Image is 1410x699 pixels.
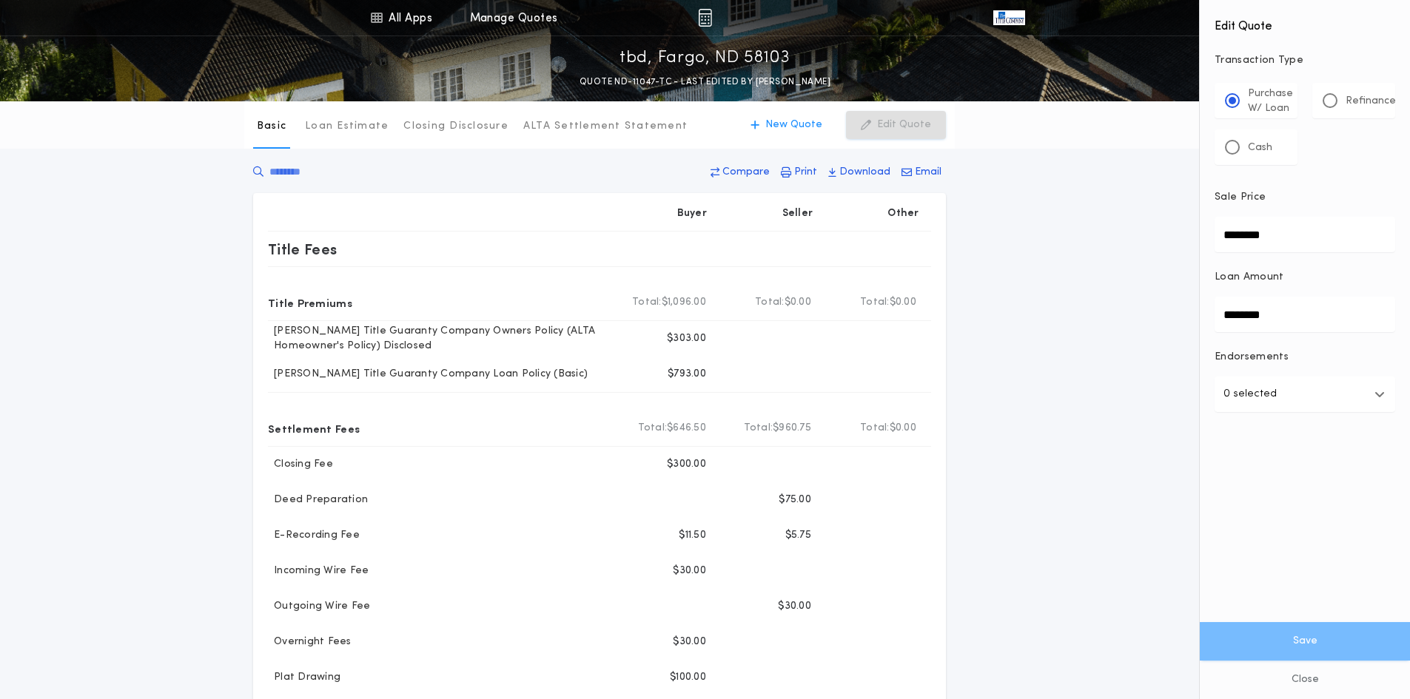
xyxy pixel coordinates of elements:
p: [PERSON_NAME] Title Guaranty Company Owners Policy (ALTA Homeowner's Policy) Disclosed [268,324,613,354]
p: $793.00 [668,367,706,382]
button: Compare [706,159,774,186]
p: Seller [782,206,813,221]
span: $646.50 [667,421,706,436]
p: Email [915,165,941,180]
span: $0.00 [890,421,916,436]
p: [PERSON_NAME] Title Guaranty Company Loan Policy (Basic) [268,367,588,382]
p: Compare [722,165,770,180]
span: $0.00 [890,295,916,310]
p: Other [888,206,919,221]
p: $300.00 [667,457,706,472]
p: E-Recording Fee [268,528,360,543]
button: Download [824,159,895,186]
p: Overnight Fees [268,635,352,649]
p: QUOTE ND-11047-TC - LAST EDITED BY [PERSON_NAME] [580,75,830,90]
p: Closing Fee [268,457,333,472]
p: Cash [1248,141,1272,155]
p: $30.00 [778,599,811,614]
b: Total: [860,421,890,436]
button: Save [1200,622,1410,661]
p: Refinance [1346,94,1396,109]
p: Download [839,165,890,180]
p: $30.00 [673,635,706,649]
p: $75.00 [779,493,811,507]
b: Total: [755,295,785,310]
p: tbd, Fargo, ND 58103 [620,47,790,70]
input: Loan Amount [1215,297,1395,332]
p: Edit Quote [877,118,931,132]
p: Buyer [677,206,707,221]
p: New Quote [765,118,822,132]
span: $1,096.00 [662,295,706,310]
p: Deed Preparation [268,493,368,507]
p: Loan Amount [1215,270,1284,285]
b: Total: [744,421,773,436]
button: 0 selected [1215,376,1395,412]
input: Sale Price [1215,217,1395,252]
span: $960.75 [773,421,811,436]
p: $303.00 [667,331,706,346]
p: $30.00 [673,564,706,578]
h4: Edit Quote [1215,9,1395,36]
p: Sale Price [1215,190,1266,205]
button: Email [897,159,946,186]
p: Basic [257,119,286,134]
span: $0.00 [785,295,811,310]
p: ALTA Settlement Statement [523,119,688,134]
p: Settlement Fees [268,416,360,440]
p: Endorsements [1215,350,1395,365]
p: 0 selected [1223,385,1277,403]
button: Print [776,159,822,186]
img: vs-icon [993,10,1024,25]
p: Loan Estimate [305,119,389,134]
p: Purchase W/ Loan [1248,87,1293,116]
b: Total: [632,295,662,310]
img: img [698,9,712,27]
button: Close [1200,661,1410,699]
p: Incoming Wire Fee [268,564,369,578]
p: $100.00 [670,670,706,685]
p: Title Premiums [268,291,352,314]
b: Total: [860,295,890,310]
p: $5.75 [785,528,811,543]
p: Title Fees [268,237,338,261]
p: Transaction Type [1215,53,1395,68]
p: Outgoing Wire Fee [268,599,370,614]
p: Closing Disclosure [403,119,508,134]
button: Edit Quote [846,111,946,139]
p: Plat Drawing [268,670,340,685]
p: $11.50 [679,528,706,543]
button: New Quote [736,111,837,139]
b: Total: [638,421,668,436]
p: Print [794,165,817,180]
